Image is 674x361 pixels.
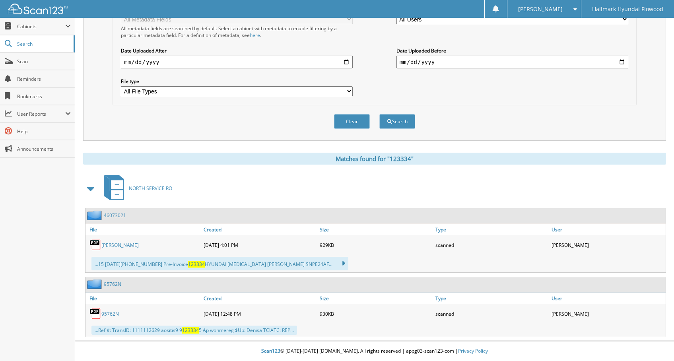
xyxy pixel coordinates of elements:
span: Hallmark Hyundai Flowood [592,7,663,12]
span: 123334 [188,261,205,268]
label: Date Uploaded Before [396,47,628,54]
input: start [121,56,353,68]
img: PDF.png [89,239,101,251]
div: Matches found for "123334" [83,153,666,165]
div: © [DATE]-[DATE] [DOMAIN_NAME]. All rights reserved | appg03-scan123-com | [75,342,674,361]
label: File type [121,78,353,85]
img: folder2.png [87,210,104,220]
span: NORTH SERVICE RO [129,185,172,192]
img: scan123-logo-white.svg [8,4,68,14]
div: scanned [433,237,550,253]
div: [DATE] 12:48 PM [202,306,318,322]
span: Search [17,41,70,47]
button: Clear [334,114,370,129]
a: File [85,224,202,235]
span: Help [17,128,71,135]
div: [PERSON_NAME] [550,306,666,322]
a: NORTH SERVICE RO [99,173,172,204]
span: Cabinets [17,23,65,30]
button: Search [379,114,415,129]
iframe: Chat Widget [634,323,674,361]
a: Type [433,224,550,235]
span: [PERSON_NAME] [518,7,563,12]
div: scanned [433,306,550,322]
img: PDF.png [89,308,101,320]
span: 123334 [182,327,199,334]
span: User Reports [17,111,65,117]
span: Scan [17,58,71,65]
a: Created [202,224,318,235]
a: Size [318,293,434,304]
span: Announcements [17,146,71,152]
div: 930KB [318,306,434,322]
div: [DATE] 4:01 PM [202,237,318,253]
div: ...Ref #: TransID: 1111112629 aositis9 9 5 Ap wonmereg $Ub: Denisa TC!ATC: REP... [91,326,297,335]
a: here [250,32,260,39]
span: Scan123 [261,347,280,354]
input: end [396,56,628,68]
a: User [550,224,666,235]
a: Created [202,293,318,304]
a: User [550,293,666,304]
a: Size [318,224,434,235]
a: [PERSON_NAME] [101,242,139,248]
label: Date Uploaded After [121,47,353,54]
div: All metadata fields are searched by default. Select a cabinet with metadata to enable filtering b... [121,25,353,39]
a: Type [433,293,550,304]
a: 46073021 [104,212,126,219]
a: 95762N [104,281,121,287]
div: [PERSON_NAME] [550,237,666,253]
img: folder2.png [87,279,104,289]
span: Bookmarks [17,93,71,100]
span: Reminders [17,76,71,82]
a: Privacy Policy [458,347,488,354]
div: 929KB [318,237,434,253]
div: ...15 [DATE][PHONE_NUMBER] Pre-Invoice HYUNDAI [MEDICAL_DATA] [PERSON_NAME] SNPE24AF... [91,257,348,270]
a: File [85,293,202,304]
a: 95762N [101,311,119,317]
